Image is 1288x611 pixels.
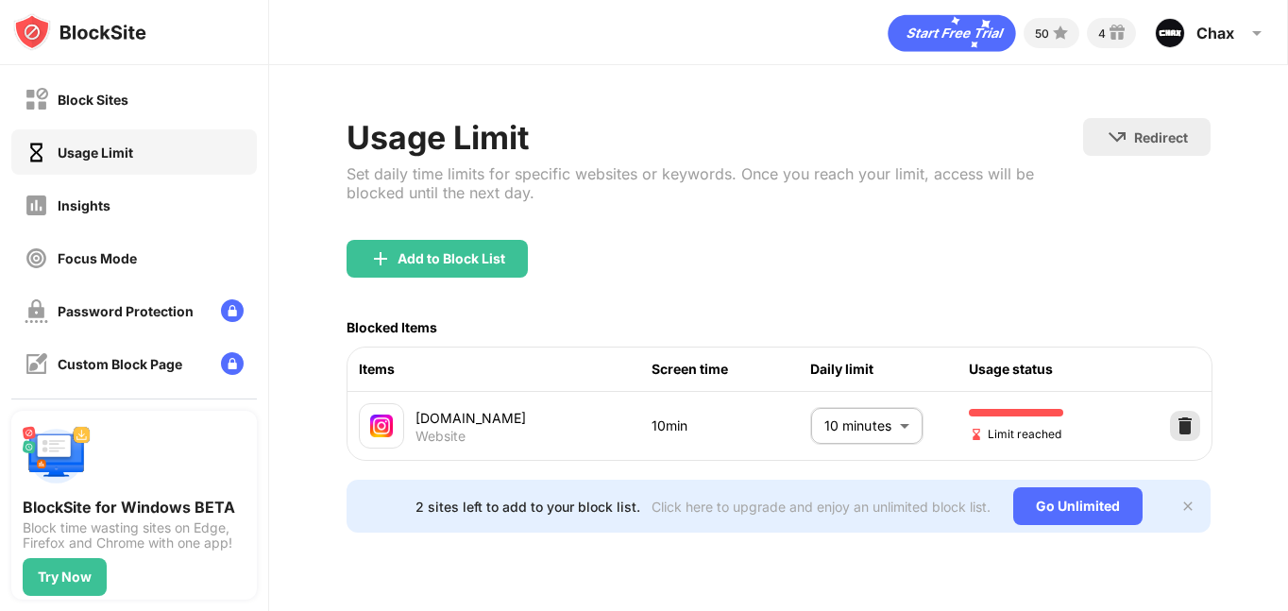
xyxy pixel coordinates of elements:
img: push-desktop.svg [23,422,91,490]
div: Redirect [1134,129,1188,145]
span: Limit reached [969,425,1061,443]
img: lock-menu.svg [221,299,244,322]
div: 50 [1035,26,1049,41]
p: 10 minutes [824,416,892,436]
img: password-protection-off.svg [25,299,48,323]
div: 10min [652,416,810,436]
img: time-usage-on.svg [25,141,48,164]
div: Set daily time limits for specific websites or keywords. Once you reach your limit, access will b... [347,164,1083,202]
img: block-off.svg [25,88,48,111]
div: BlockSite for Windows BETA [23,498,246,517]
div: Block time wasting sites on Edge, Firefox and Chrome with one app! [23,520,246,551]
img: lock-menu.svg [221,352,244,375]
div: [DOMAIN_NAME] [415,408,652,428]
div: 4 [1098,26,1106,41]
img: ACg8ocJp8g5iT0Pj4ZVPnzwRKCkqpoG1_ilS4EzmoyuKOs2iVw20mGc=s96-c [1155,18,1185,48]
img: favicons [370,415,393,437]
div: Items [359,359,652,380]
div: Usage Limit [347,118,1083,157]
img: logo-blocksite.svg [13,13,146,51]
div: Screen time [652,359,810,380]
div: Click here to upgrade and enjoy an unlimited block list. [652,499,991,515]
div: Usage Limit [58,144,133,161]
div: Focus Mode [58,250,137,266]
div: Custom Block Page [58,356,182,372]
div: Add to Block List [398,251,505,266]
div: Usage status [969,359,1127,380]
div: 2 sites left to add to your block list. [415,499,640,515]
div: Chax [1196,24,1234,42]
div: Password Protection [58,303,194,319]
img: reward-small.svg [1106,22,1128,44]
div: Insights [58,197,110,213]
div: Block Sites [58,92,128,108]
div: Go Unlimited [1013,487,1143,525]
div: Blocked Items [347,319,437,335]
div: Try Now [38,569,92,585]
img: insights-off.svg [25,194,48,217]
img: customize-block-page-off.svg [25,352,48,376]
div: animation [888,14,1016,52]
img: points-small.svg [1049,22,1072,44]
img: hourglass-end.svg [969,427,984,442]
div: Daily limit [810,359,969,380]
div: Website [415,428,466,445]
img: x-button.svg [1180,499,1195,514]
img: focus-off.svg [25,246,48,270]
